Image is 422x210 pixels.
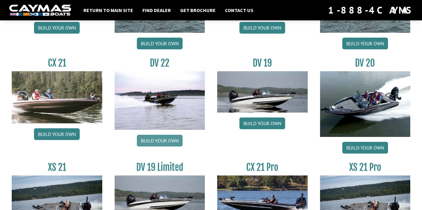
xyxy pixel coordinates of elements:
img: DV22_original_motor_cropped_for_caymas_connect.jpg [115,71,205,130]
a: Build your own [342,142,388,154]
a: Find Dealer [139,6,174,14]
h3: DV 19 Limited [115,162,205,173]
a: Build your own [342,38,388,49]
a: Build your own [239,117,285,129]
img: white-logo-c9c8dbefe5ff5ceceb0f0178aa75bf4bb51f6bca0971e226c86eb53dfe498488.png [9,5,71,16]
img: dv-19-ban_from_website_for_caymas_connect.png [217,71,308,113]
h3: DV 20 [320,57,411,69]
h3: DV 22 [115,57,205,69]
img: DV_20_from_website_for_caymas_connect.png [320,71,411,137]
img: CX21_thumb.jpg [12,71,102,123]
a: Build your own [137,135,183,146]
a: Build your own [34,128,80,140]
h3: XS 21 Pro [320,162,411,173]
a: Build your own [34,22,80,34]
a: Build your own [137,38,183,49]
h3: DV 19 [217,57,308,69]
div: 1-888-4CAYMAS [328,3,413,17]
h3: CX 21 Pro [217,162,308,173]
h3: CX 21 [12,57,102,69]
a: Get Brochure [177,6,219,14]
a: Contact Us [222,6,256,14]
a: Build your own [239,22,285,34]
a: Return to main site [80,6,136,14]
h3: XS 21 [12,162,102,173]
